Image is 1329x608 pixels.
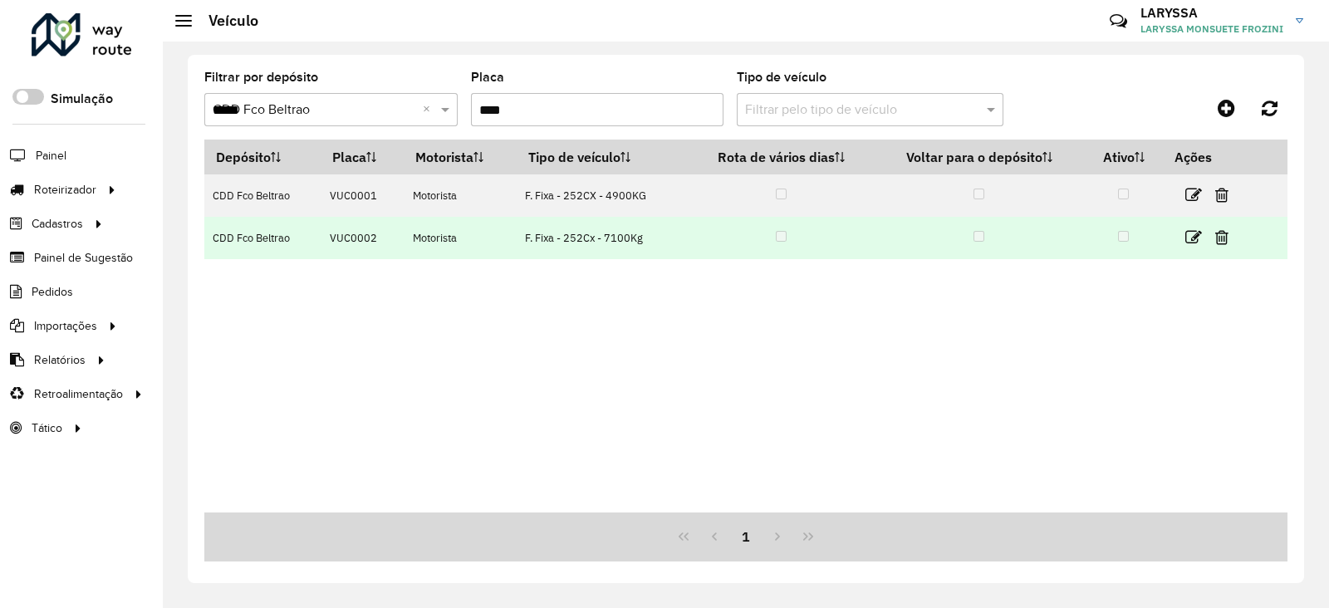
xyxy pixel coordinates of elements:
th: Depósito [204,140,321,174]
span: LARYSSA MONSUETE FROZINI [1140,22,1283,37]
span: Cadastros [32,215,83,233]
span: Pedidos [32,283,73,301]
th: Voltar para o depósito [875,140,1084,174]
label: Placa [471,67,504,87]
a: Excluir [1215,226,1228,248]
span: Roteirizador [34,181,96,199]
label: Tipo de veículo [737,67,826,87]
span: Painel [36,147,66,164]
h3: LARYSSA [1140,5,1283,21]
a: Editar [1185,226,1202,248]
button: 1 [730,521,762,552]
label: Simulação [51,89,113,109]
td: Motorista [404,217,517,259]
td: VUC0001 [321,174,405,217]
th: Placa [321,140,405,174]
h2: Veículo [192,12,258,30]
span: Tático [32,419,62,437]
th: Ativo [1084,140,1164,174]
th: Ações [1164,140,1263,174]
span: Relatórios [34,351,86,369]
td: CDD Fco Beltrao [204,174,321,217]
a: Contato Rápido [1101,3,1136,39]
span: Importações [34,317,97,335]
th: Motorista [404,140,517,174]
td: Motorista [404,174,517,217]
span: Clear all [423,100,437,120]
span: Painel de Sugestão [34,249,133,267]
td: F. Fixa - 252CX - 4900KG [517,174,689,217]
td: VUC0002 [321,217,405,259]
th: Tipo de veículo [517,140,689,174]
span: Retroalimentação [34,385,123,403]
a: Excluir [1215,184,1228,206]
th: Rota de vários dias [689,140,875,174]
label: Filtrar por depósito [204,67,318,87]
a: Editar [1185,184,1202,206]
td: CDD Fco Beltrao [204,217,321,259]
td: F. Fixa - 252Cx - 7100Kg [517,217,689,259]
